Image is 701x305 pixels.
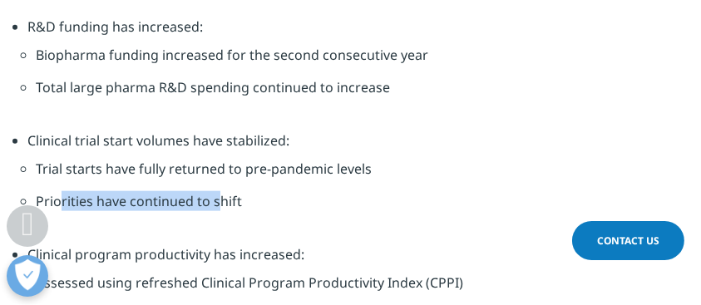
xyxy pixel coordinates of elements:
span: Contact Us [597,234,659,248]
li: Clinical trial start volumes have stabilized: [27,130,689,244]
li: R&D funding has increased: [27,17,689,130]
li: Priorities have continued to shift [36,191,680,224]
button: Open Preferences [7,255,48,297]
a: Contact Us [572,221,684,260]
li: Biopharma funding increased for the second consecutive year [36,45,680,77]
li: Trial starts have fully returned to pre-pandemic levels [36,159,680,191]
li: Total large pharma R&D spending continued to increase [36,77,680,110]
li: Assessed using refreshed Clinical Program Productivity Index (CPPI) [36,273,680,305]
